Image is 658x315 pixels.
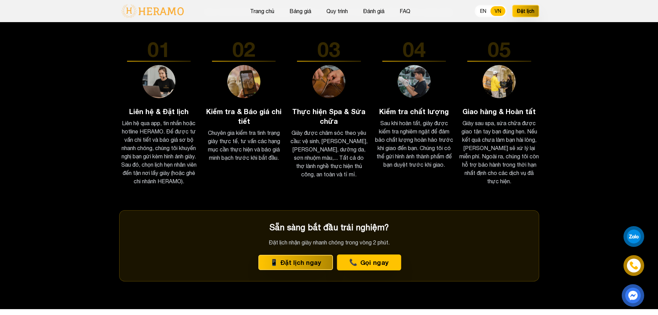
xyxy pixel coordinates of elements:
h3: Giao hàng & Hoàn tất [459,106,539,116]
button: Trang chủ [248,7,276,16]
h3: Thực hiện Spa & Sửa chữa [289,106,369,126]
img: process.inspect.title [227,65,260,98]
p: Liên hệ qua app, tin nhắn hoặc hotline HERAMO. Để được tư vấn chi tiết và báo giá sơ bộ nhanh chó... [119,119,199,185]
button: phone Gọi ngay [337,254,401,270]
h3: Liên hệ & Đặt lịch [119,106,199,116]
p: Chuyên gia kiểm tra tình trạng giày thực tế, tư vấn các hạng mục cần thực hiện và báo giá minh bạ... [204,129,284,162]
button: Đặt lịch [512,5,539,17]
img: process.book.title [142,65,175,98]
a: phone-icon [624,256,643,275]
p: Giày được chăm sóc theo yêu cầu: vệ sinh, [PERSON_NAME], [PERSON_NAME], dưỡng da, sơn nhuộm màu,.... [289,129,369,178]
p: Giày sau spa, sửa chữa được giao tận tay bạn đúng hẹn. Nếu kết quả chưa làm bạn hài lòng, [PERSON... [459,119,539,185]
div: 02 [204,39,284,59]
h3: Kiểm tra & Báo giá chi tiết [204,106,284,126]
h3: Sẵn sàng bắt đầu trải nghiệm? [131,222,528,233]
p: Đặt lịch nhận giày nhanh chóng trong vòng 2 phút. [131,238,528,247]
img: process.deliver.title [398,65,431,98]
button: Bảng giá [287,7,313,16]
img: phone-icon [629,261,639,270]
div: 01 [119,39,199,59]
h3: Kiểm tra chất lượng [374,106,454,116]
img: process.completion.title [483,65,516,98]
button: Đánh giá [361,7,387,16]
p: Sau khi hoàn tất, giày được kiểm tra nghiêm ngặt để đảm bảo chất lượng hoàn hảo trước khi giao đế... [374,119,454,169]
button: phone Đặt lịch ngay [258,255,333,270]
img: logo-with-text.png [119,4,186,18]
button: EN [476,6,490,16]
div: 05 [459,39,539,59]
button: VN [490,6,505,16]
span: phone [270,258,278,267]
button: FAQ [398,7,412,16]
div: 04 [374,39,454,59]
button: Quy trình [324,7,350,16]
img: process.repair.title [312,65,345,98]
span: phone [349,257,357,267]
div: 03 [289,39,369,59]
